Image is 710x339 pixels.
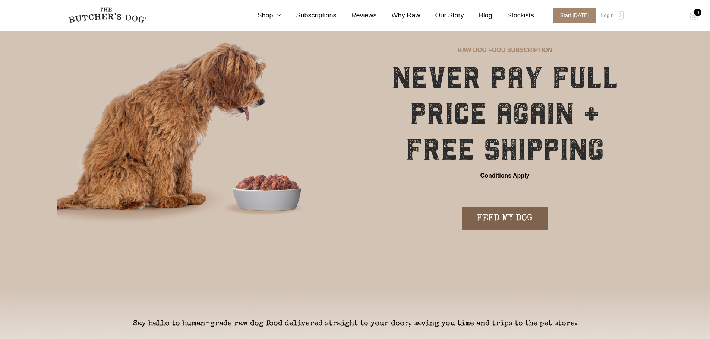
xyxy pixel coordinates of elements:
a: Conditions Apply [480,171,530,180]
a: Start [DATE] [545,8,599,23]
a: Blog [464,10,492,20]
img: blaze-subscription-hero [57,12,354,259]
a: Subscriptions [281,10,336,20]
span: Start [DATE] [553,8,597,23]
p: RAW DOG FOOD SUBSCRIPTION [457,46,552,55]
div: 0 [694,9,701,16]
a: Reviews [337,10,377,20]
a: FEED MY DOG [462,207,548,230]
a: Stockists [492,10,534,20]
a: Why Raw [377,10,420,20]
h1: NEVER PAY FULL PRICE AGAIN + FREE SHIPPING [375,60,635,167]
a: Our Story [420,10,464,20]
img: TBD_Cart-Empty.png [690,11,699,21]
a: Login [599,8,623,23]
a: Shop [242,10,281,20]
